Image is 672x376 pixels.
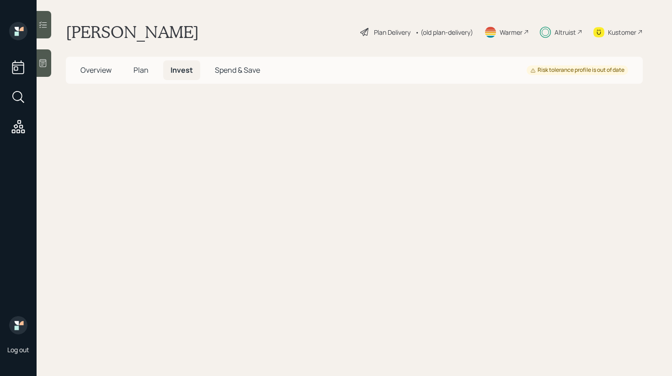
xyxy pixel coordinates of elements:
span: Invest [171,65,193,75]
span: Overview [80,65,112,75]
div: • (old plan-delivery) [415,27,473,37]
div: Risk tolerance profile is out of date [530,66,624,74]
div: Plan Delivery [374,27,411,37]
h1: [PERSON_NAME] [66,22,199,42]
div: Altruist [555,27,576,37]
div: Kustomer [608,27,636,37]
div: Warmer [500,27,523,37]
div: Log out [7,345,29,354]
span: Plan [133,65,149,75]
span: Spend & Save [215,65,260,75]
img: retirable_logo.png [9,316,27,334]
